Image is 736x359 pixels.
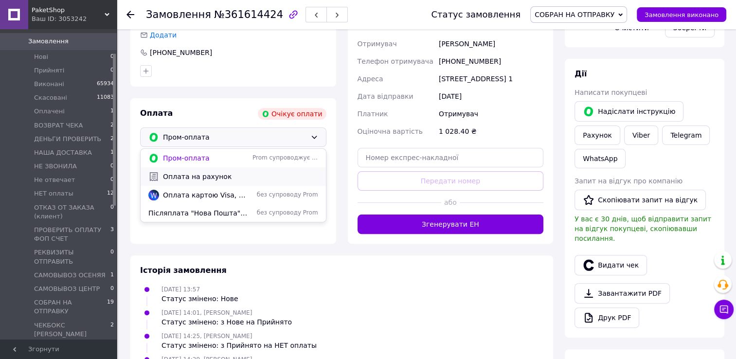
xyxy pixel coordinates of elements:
div: Статус змінено: з Нове на Прийнято [162,317,292,327]
a: Завантажити PDF [574,283,670,304]
span: без супроводу Prom [252,209,318,217]
span: №361614424 [214,9,283,20]
span: САМОВЫВОЗ ЦЕНТР [34,285,100,293]
span: 0 [110,176,114,184]
span: [DATE] 14:25, [PERSON_NAME] [162,333,252,340]
button: Чат з покупцем [714,300,734,319]
span: Оплата на рахунок [163,172,318,181]
span: Запит на відгук про компанію [574,177,682,185]
button: Видати чек [574,255,647,275]
span: Дата відправки [358,92,413,100]
a: Друк PDF [574,307,639,328]
span: ДЕНЬГИ ПРОВЕРИТЬ [34,135,101,144]
a: WhatsApp [574,149,626,168]
span: ЧЕКБОКС [PERSON_NAME] [34,321,110,339]
span: 1 [110,148,114,157]
span: ВОЗВРАТ ЧЕКА [34,121,83,130]
span: СОБРАН НА ОТПРАВКУ [34,298,107,316]
span: 1 [110,271,114,280]
div: Очікує оплати [258,108,326,120]
span: 1 [110,107,114,116]
div: Ваш ID: 3053242 [32,15,117,23]
span: 0 [110,203,114,221]
a: Telegram [662,126,710,145]
a: Viber [624,126,658,145]
div: 1 028.40 ₴ [437,123,545,140]
span: 0 [110,248,114,266]
span: 2 [110,135,114,144]
span: 0 [110,162,114,171]
span: Телефон отримувача [358,57,433,65]
div: [STREET_ADDRESS] 1 [437,70,545,88]
span: Prom супроводжує покупку [252,154,318,162]
span: Прийняті [34,66,64,75]
span: У вас є 30 днів, щоб відправити запит на відгук покупцеві, скопіювавши посилання. [574,215,711,242]
span: ПРОВЕРИТЬ ОПЛАТУ ФОП СЧЕТ [34,226,110,243]
div: [DATE] [437,88,545,105]
button: Замовлення виконано [637,7,726,22]
span: Оплачені [34,107,65,116]
span: НАША ДОСТАВКА [34,148,92,157]
span: САМОВЫВОЗ ОСЕНЯЯ [34,271,106,280]
span: 11083 [97,93,114,102]
div: Отримувач [437,105,545,123]
button: Скопіювати запит на відгук [574,190,706,210]
div: Статус змінено: з Прийнято на НЕТ оплаты [162,341,317,350]
div: Повернутися назад [126,10,134,19]
span: або [441,197,460,207]
span: 12 [107,189,114,198]
span: 0 [110,53,114,61]
span: 65934 [97,80,114,89]
span: Пром-оплата [163,153,249,163]
span: НЕ ЗВОНИЛА [34,162,77,171]
span: Написати покупцеві [574,89,647,96]
span: НЕТ оплаты [34,189,73,198]
span: СОБРАН НА ОТПРАВКУ [535,11,614,18]
span: Післяплата "Нова Пошта" (по min передплаті) [148,208,249,218]
span: Історія замовлення [140,266,227,275]
div: Статус замовлення [431,10,521,19]
span: Платник [358,110,388,118]
span: Додати [150,31,177,39]
span: Замовлення виконано [645,11,718,18]
span: Оплата [140,108,173,118]
div: Статус змінено: Нове [162,294,238,304]
span: Скасовані [34,93,67,102]
span: Дії [574,69,587,78]
div: [PERSON_NAME] [437,35,545,53]
span: РЕКВИЗИТЫ ОТПРАВИТЬ [34,248,110,266]
span: Адреса [358,75,383,83]
span: 0 [110,285,114,293]
button: Надіслати інструкцію [574,101,683,122]
button: Рахунок [574,126,620,145]
span: Пром-оплата [163,132,306,143]
span: Замовлення [28,37,69,46]
div: [PHONE_NUMBER] [149,48,213,57]
span: Виконані [34,80,64,89]
span: Оціночна вартість [358,127,423,135]
span: Не отвечает [34,176,75,184]
div: [PHONE_NUMBER] [437,53,545,70]
span: 0 [110,66,114,75]
span: Оплата картою Visa, Mastercard - WayForPay [163,190,249,200]
button: Згенерувати ЕН [358,215,544,234]
span: Замовлення [146,9,211,20]
span: 2 [110,321,114,339]
span: без супроводу Prom [252,191,318,199]
span: 3 [110,226,114,243]
span: ОТКАЗ ОТ ЗАКАЗА (клиент) [34,203,110,221]
span: 19 [107,298,114,316]
span: Отримувач [358,40,397,48]
span: [DATE] 13:57 [162,286,200,293]
span: 2 [110,121,114,130]
span: Нові [34,53,48,61]
span: [DATE] 14:01, [PERSON_NAME] [162,309,252,316]
input: Номер експрес-накладної [358,148,544,167]
span: PaketShop [32,6,105,15]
